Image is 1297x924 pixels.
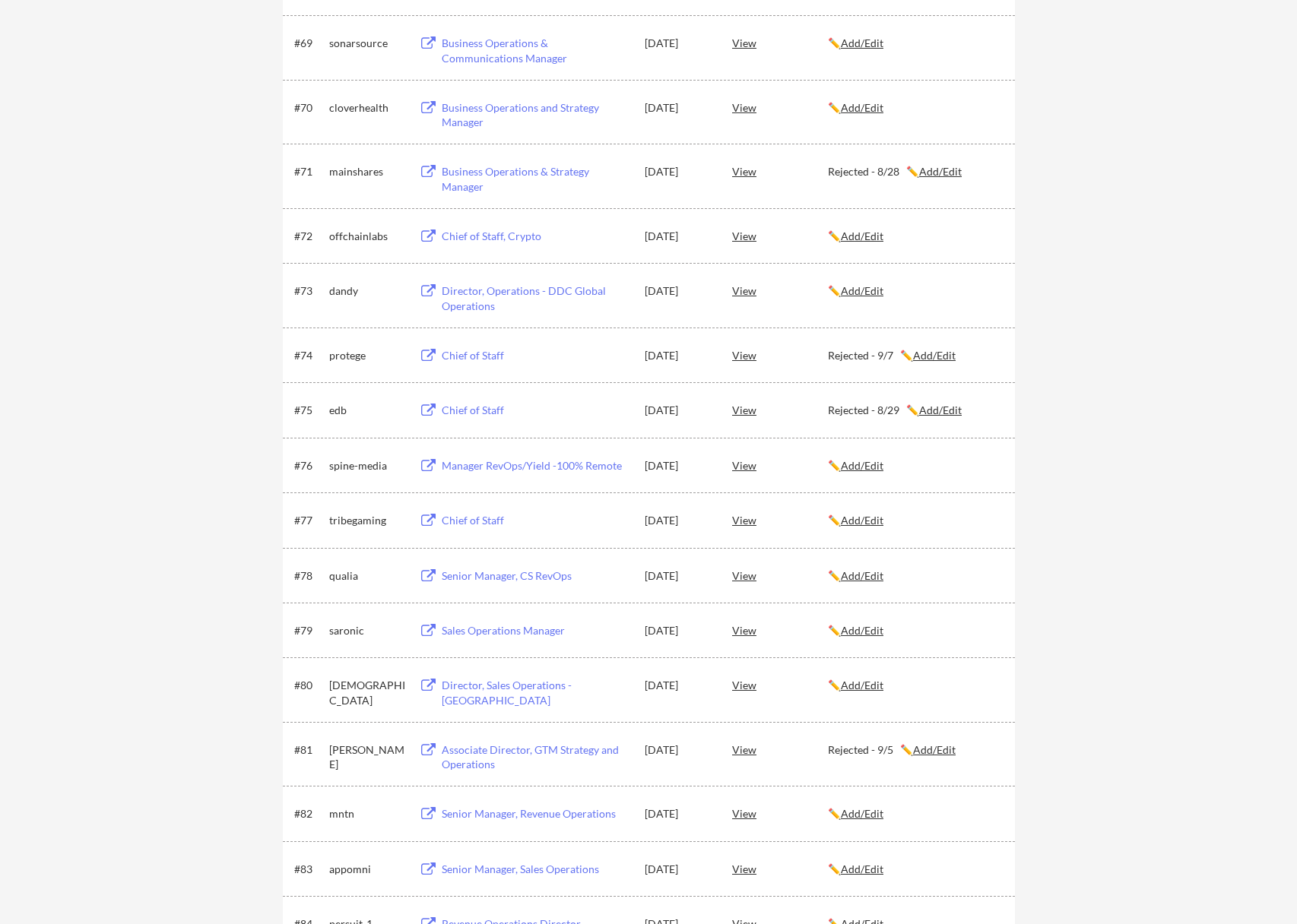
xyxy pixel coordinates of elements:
u: Add/Edit [841,624,883,637]
u: Add/Edit [841,284,883,297]
div: ✏️ [828,100,1001,115]
div: Associate Director, GTM Strategy and Operations [442,742,630,772]
div: edb [329,403,405,418]
div: #82 [294,806,324,821]
div: [DATE] [645,458,712,473]
div: View [732,671,828,698]
div: ✏️ [828,458,1001,473]
div: [DATE] [645,348,712,363]
div: #77 [294,513,324,528]
div: [DATE] [645,403,712,418]
div: dandy [329,283,405,299]
div: ✏️ [828,36,1001,51]
div: Chief of Staff [442,348,630,363]
u: Add/Edit [841,229,883,242]
div: View [732,506,828,533]
div: ✏️ [828,568,1001,584]
div: #79 [294,623,324,638]
div: appomni [329,862,405,877]
div: [DATE] [645,164,712,179]
div: [DATE] [645,678,712,693]
div: [DATE] [645,229,712,244]
div: qualia [329,568,405,584]
div: Rejected - 8/29 ✏️ [828,403,1001,418]
u: Add/Edit [841,679,883,691]
div: #72 [294,229,324,244]
div: #80 [294,678,324,693]
u: Add/Edit [841,101,883,114]
div: #76 [294,458,324,473]
div: Business Operations & Strategy Manager [442,164,630,194]
div: View [732,396,828,423]
div: [DATE] [645,623,712,638]
div: View [732,222,828,249]
div: View [732,29,828,56]
u: Add/Edit [919,403,962,416]
u: Add/Edit [841,514,883,527]
div: mntn [329,806,405,821]
div: #75 [294,403,324,418]
div: #83 [294,862,324,877]
div: spine-media [329,458,405,473]
div: Chief of Staff, Crypto [442,229,630,244]
div: offchainlabs [329,229,405,244]
u: Add/Edit [919,165,962,178]
div: [DATE] [645,100,712,115]
div: View [732,616,828,644]
div: Manager RevOps/Yield -100% Remote [442,458,630,473]
div: Director, Sales Operations - [GEOGRAPHIC_DATA] [442,678,630,707]
div: Rejected - 8/28 ✏️ [828,164,1001,179]
div: View [732,855,828,882]
div: #74 [294,348,324,363]
div: Business Operations and Strategy Manager [442,100,630,130]
div: #81 [294,742,324,758]
u: Add/Edit [841,862,883,875]
div: Chief of Staff [442,513,630,528]
div: View [732,341,828,369]
div: #73 [294,283,324,299]
u: Add/Edit [841,569,883,582]
div: sonarsource [329,36,405,51]
div: #78 [294,568,324,584]
div: Chief of Staff [442,403,630,418]
div: ✏️ [828,623,1001,638]
u: Add/Edit [913,349,956,362]
div: ✏️ [828,678,1001,693]
div: ✏️ [828,229,1001,244]
div: [PERSON_NAME] [329,742,405,772]
div: [DATE] [645,568,712,584]
div: ✏️ [828,862,1001,877]
div: mainshares [329,164,405,179]
div: [DATE] [645,806,712,821]
div: View [732,799,828,827]
div: View [732,562,828,589]
div: View [732,277,828,304]
div: [DATE] [645,513,712,528]
div: View [732,157,828,185]
div: cloverhealth [329,100,405,115]
div: protege [329,348,405,363]
div: Rejected - 9/7 ✏️ [828,348,1001,363]
div: saronic [329,623,405,638]
u: Add/Edit [841,36,883,49]
div: [DATE] [645,283,712,299]
div: Senior Manager, Revenue Operations [442,806,630,821]
div: [DATE] [645,862,712,877]
u: Add/Edit [841,807,883,820]
div: ✏️ [828,513,1001,528]
div: View [732,93,828,121]
u: Add/Edit [913,743,956,756]
div: [DATE] [645,742,712,758]
div: ✏️ [828,806,1001,821]
div: #71 [294,164,324,179]
div: [DEMOGRAPHIC_DATA] [329,678,405,707]
div: tribegaming [329,513,405,528]
div: Senior Manager, Sales Operations [442,862,630,877]
div: Sales Operations Manager [442,623,630,638]
div: [DATE] [645,36,712,51]
div: Business Operations & Communications Manager [442,36,630,65]
div: #69 [294,36,324,51]
div: Senior Manager, CS RevOps [442,568,630,584]
div: Rejected - 9/5 ✏️ [828,742,1001,758]
div: ✏️ [828,283,1001,299]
